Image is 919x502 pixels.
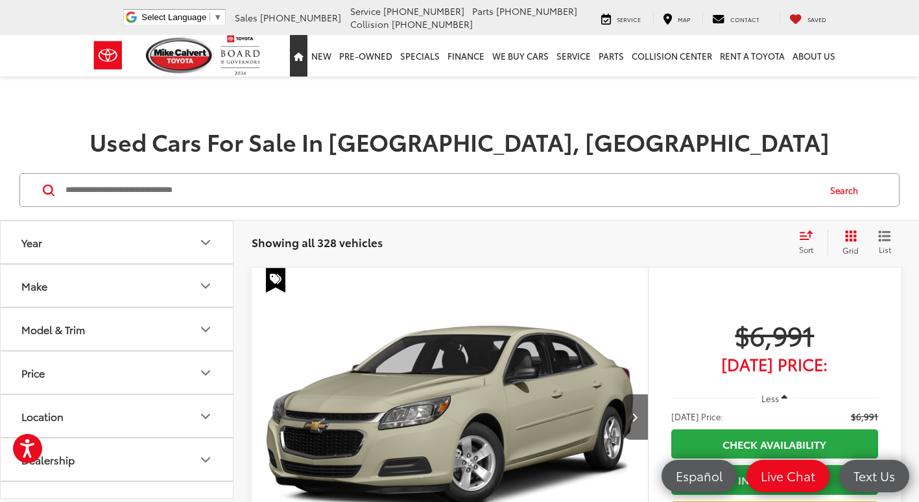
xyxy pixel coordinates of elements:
[842,245,859,256] span: Grid
[472,5,494,18] span: Parts
[653,12,700,25] a: Map
[878,244,891,255] span: List
[754,468,822,484] span: Live Chat
[671,357,878,370] span: [DATE] Price:
[392,18,473,30] span: [PHONE_NUMBER]
[807,15,826,23] span: Saved
[595,35,628,77] a: Parts
[761,392,779,404] span: Less
[799,244,813,255] span: Sort
[350,5,381,18] span: Service
[671,318,878,351] span: $6,991
[662,460,737,492] a: Español
[141,12,222,22] a: Select Language​
[839,460,909,492] a: Text Us
[591,12,650,25] a: Service
[628,35,716,77] a: Collision Center
[868,230,901,256] button: List View
[828,230,868,256] button: Grid View
[64,174,818,206] input: Search by Make, Model, or Keyword
[496,5,577,18] span: [PHONE_NUMBER]
[198,235,213,250] div: Year
[1,308,234,350] button: Model & TrimModel & Trim
[553,35,595,77] a: Service
[21,280,47,292] div: Make
[198,322,213,337] div: Model & Trim
[1,395,234,437] button: LocationLocation
[335,35,396,77] a: Pre-Owned
[350,18,389,30] span: Collision
[1,352,234,394] button: PricePrice
[209,12,210,22] span: ​
[444,35,488,77] a: Finance
[266,268,285,293] span: Special
[622,394,648,440] button: Next image
[198,365,213,381] div: Price
[780,12,836,25] a: My Saved Vehicles
[383,5,464,18] span: [PHONE_NUMBER]
[702,12,769,25] a: Contact
[21,410,64,422] div: Location
[21,453,75,466] div: Dealership
[21,366,45,379] div: Price
[198,452,213,468] div: Dealership
[746,460,829,492] a: Live Chat
[213,12,222,22] span: ▼
[851,410,878,423] span: $6,991
[198,278,213,294] div: Make
[396,35,444,77] a: Specials
[730,15,759,23] span: Contact
[146,38,215,73] img: Mike Calvert Toyota
[671,410,723,423] span: [DATE] Price:
[789,35,839,77] a: About Us
[671,429,878,459] a: Check Availability
[252,234,383,250] span: Showing all 328 vehicles
[235,11,257,24] span: Sales
[488,35,553,77] a: WE BUY CARS
[307,35,335,77] a: New
[141,12,206,22] span: Select Language
[716,35,789,77] a: Rent a Toyota
[847,468,901,484] span: Text Us
[756,387,794,410] button: Less
[198,409,213,424] div: Location
[1,438,234,481] button: DealershipDealership
[669,468,729,484] span: Español
[21,236,42,248] div: Year
[617,15,641,23] span: Service
[84,34,132,77] img: Toyota
[290,35,307,77] a: Home
[1,265,234,307] button: MakeMake
[1,221,234,263] button: YearYear
[818,174,877,206] button: Search
[260,11,341,24] span: [PHONE_NUMBER]
[793,230,828,256] button: Select sort value
[678,15,690,23] span: Map
[21,323,85,335] div: Model & Trim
